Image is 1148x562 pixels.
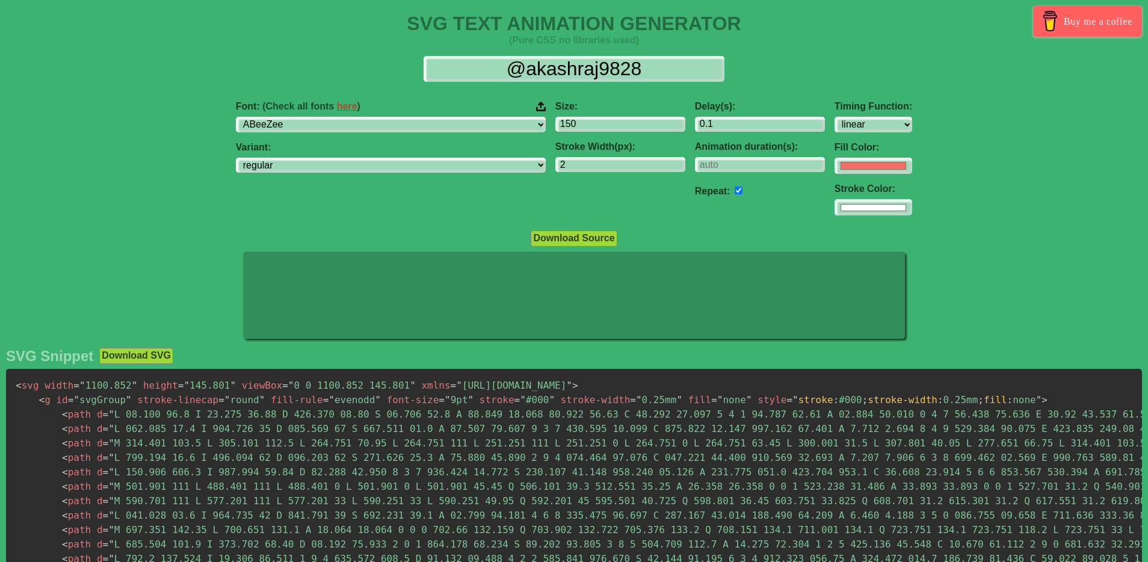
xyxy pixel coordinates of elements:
span: " [108,466,114,478]
span: =" [786,394,798,406]
span: " [73,394,79,406]
input: auto [735,187,742,194]
span: > [1042,394,1048,406]
span: (Check all fonts ) [262,101,360,111]
label: Animation duration(s): [695,141,825,152]
span: path [62,495,91,507]
img: Buy me a coffee [1040,11,1061,31]
span: " [288,380,294,391]
span: d [97,495,103,507]
span: d [97,452,103,463]
span: = [711,394,717,406]
span: svgGroup [68,394,132,406]
label: Repeat: [695,186,730,196]
span: = [103,495,109,507]
label: Stroke Color: [835,184,912,194]
span: [URL][DOMAIN_NAME] [451,380,572,391]
span: < [62,510,68,521]
span: svg [16,380,39,391]
span: = [630,394,636,406]
span: " [549,394,555,406]
span: : [1007,394,1013,406]
span: d [97,481,103,492]
span: none [711,394,751,406]
span: path [62,510,91,521]
span: path [62,524,91,536]
input: Input Text Here [424,56,724,82]
span: = [103,423,109,434]
span: < [62,481,68,492]
span: stroke-width [868,394,937,406]
span: < [62,409,68,420]
span: = [323,394,329,406]
span: height [143,380,178,391]
span: " [410,380,416,391]
span: : [937,394,943,406]
span: : [833,394,839,406]
span: = [103,466,109,478]
span: " [108,437,114,449]
span: ; [862,394,868,406]
a: here [337,101,357,111]
span: stroke [480,394,514,406]
span: " [468,394,474,406]
span: = [68,394,74,406]
span: = [103,539,109,550]
span: font-size [387,394,439,406]
span: #000 0.25mm none [798,394,1036,406]
label: Delay(s): [695,101,825,112]
span: " [329,394,335,406]
span: < [16,380,22,391]
span: xmlns [421,380,450,391]
h2: SVG Snippet [6,348,93,365]
span: 145.801 [178,380,236,391]
span: 9pt [439,394,474,406]
span: < [39,394,45,406]
span: path [62,466,91,478]
span: " [636,394,642,406]
label: Size: [555,101,685,112]
span: = [103,437,109,449]
span: " [108,539,114,550]
span: evenodd [323,394,381,406]
span: " [717,394,723,406]
span: fill [984,394,1007,406]
span: fill-rule [271,394,323,406]
span: " [108,481,114,492]
span: style [758,394,786,406]
span: #000 [514,394,555,406]
label: Timing Function: [835,101,912,112]
span: " [456,380,462,391]
span: " [108,423,114,434]
label: Variant: [236,142,546,153]
span: d [97,510,103,521]
span: " [375,394,381,406]
span: " [520,394,526,406]
span: = [103,510,109,521]
span: path [62,409,91,420]
span: 1100.852 [73,380,137,391]
span: id [56,394,67,406]
span: " [676,394,682,406]
span: width [45,380,73,391]
span: " [259,394,265,406]
span: d [97,539,103,550]
span: g [39,394,51,406]
input: auto [695,157,825,172]
span: = [439,394,445,406]
label: Stroke Width(px): [555,141,685,152]
span: d [97,466,103,478]
span: > [572,380,578,391]
span: " [108,495,114,507]
span: < [62,524,68,536]
span: 0.25mm [630,394,682,406]
span: " [224,394,230,406]
span: " [746,394,752,406]
span: stroke [798,394,833,406]
span: " [126,394,132,406]
span: path [62,481,91,492]
span: path [62,452,91,463]
span: stroke-linecap [137,394,218,406]
span: 0 0 1100.852 145.801 [282,380,416,391]
span: < [62,495,68,507]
